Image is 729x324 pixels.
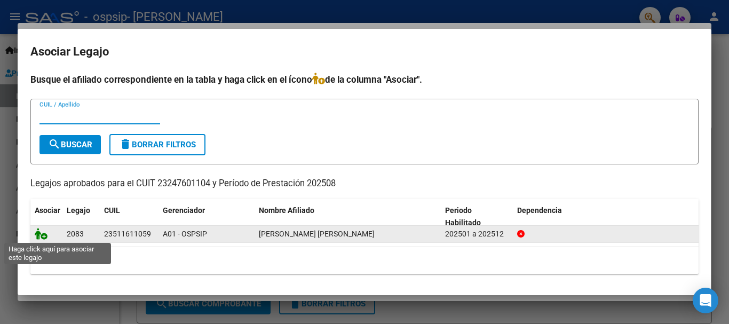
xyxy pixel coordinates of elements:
div: 23511611059 [104,228,151,240]
span: Borrar Filtros [119,140,196,149]
h4: Busque el afiliado correspondiente en la tabla y haga click en el ícono de la columna "Asociar". [30,73,699,86]
datatable-header-cell: CUIL [100,199,159,234]
mat-icon: delete [119,138,132,151]
datatable-header-cell: Asociar [30,199,62,234]
span: A01 - OSPSIP [163,230,207,238]
span: FERNANDEZ PABLO JAVIER [259,230,375,238]
span: Legajo [67,206,90,215]
div: 1 registros [30,247,699,274]
div: Open Intercom Messenger [693,288,718,313]
datatable-header-cell: Gerenciador [159,199,255,234]
span: Dependencia [517,206,562,215]
div: 202501 a 202512 [445,228,509,240]
h2: Asociar Legajo [30,42,699,62]
mat-icon: search [48,138,61,151]
span: CUIL [104,206,120,215]
span: Buscar [48,140,92,149]
span: Nombre Afiliado [259,206,314,215]
datatable-header-cell: Periodo Habilitado [441,199,513,234]
button: Borrar Filtros [109,134,205,155]
datatable-header-cell: Legajo [62,199,100,234]
datatable-header-cell: Nombre Afiliado [255,199,441,234]
span: Asociar [35,206,60,215]
span: Gerenciador [163,206,205,215]
datatable-header-cell: Dependencia [513,199,699,234]
p: Legajos aprobados para el CUIT 23247601104 y Período de Prestación 202508 [30,177,699,191]
button: Buscar [39,135,101,154]
span: 2083 [67,230,84,238]
span: Periodo Habilitado [445,206,481,227]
